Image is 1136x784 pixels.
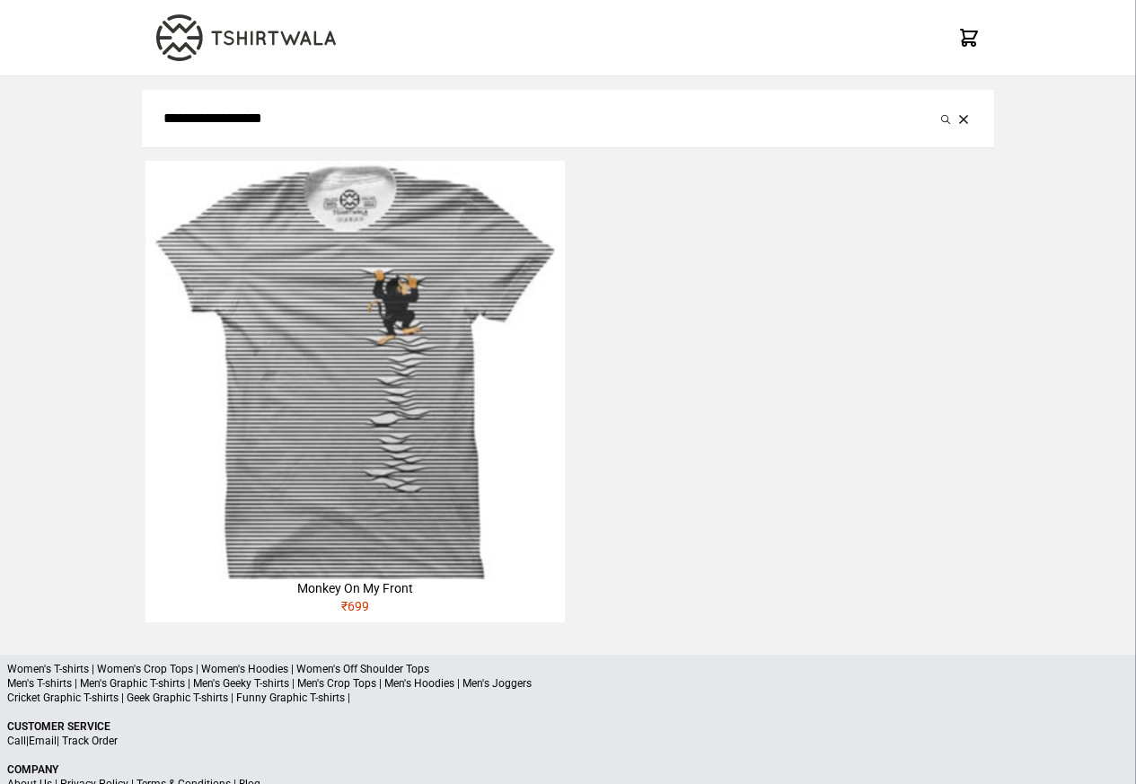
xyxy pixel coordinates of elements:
[955,108,973,129] button: Clear the search query.
[7,719,1129,734] p: Customer Service
[7,735,26,747] a: Call
[29,735,57,747] a: Email
[7,762,1129,777] p: Company
[937,108,955,129] button: Submit your search query.
[7,676,1129,691] p: Men's T-shirts | Men's Graphic T-shirts | Men's Geeky T-shirts | Men's Crop Tops | Men's Hoodies ...
[7,691,1129,705] p: Cricket Graphic T-shirts | Geek Graphic T-shirts | Funny Graphic T-shirts |
[145,161,564,579] img: monkey-climbing-320x320.jpg
[145,597,564,622] div: ₹ 699
[145,161,564,622] a: Monkey On My Front₹699
[62,735,118,747] a: Track Order
[145,579,564,597] div: Monkey On My Front
[156,14,336,61] img: TW-LOGO-400-104.png
[7,734,1129,748] p: | |
[7,662,1129,676] p: Women's T-shirts | Women's Crop Tops | Women's Hoodies | Women's Off Shoulder Tops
